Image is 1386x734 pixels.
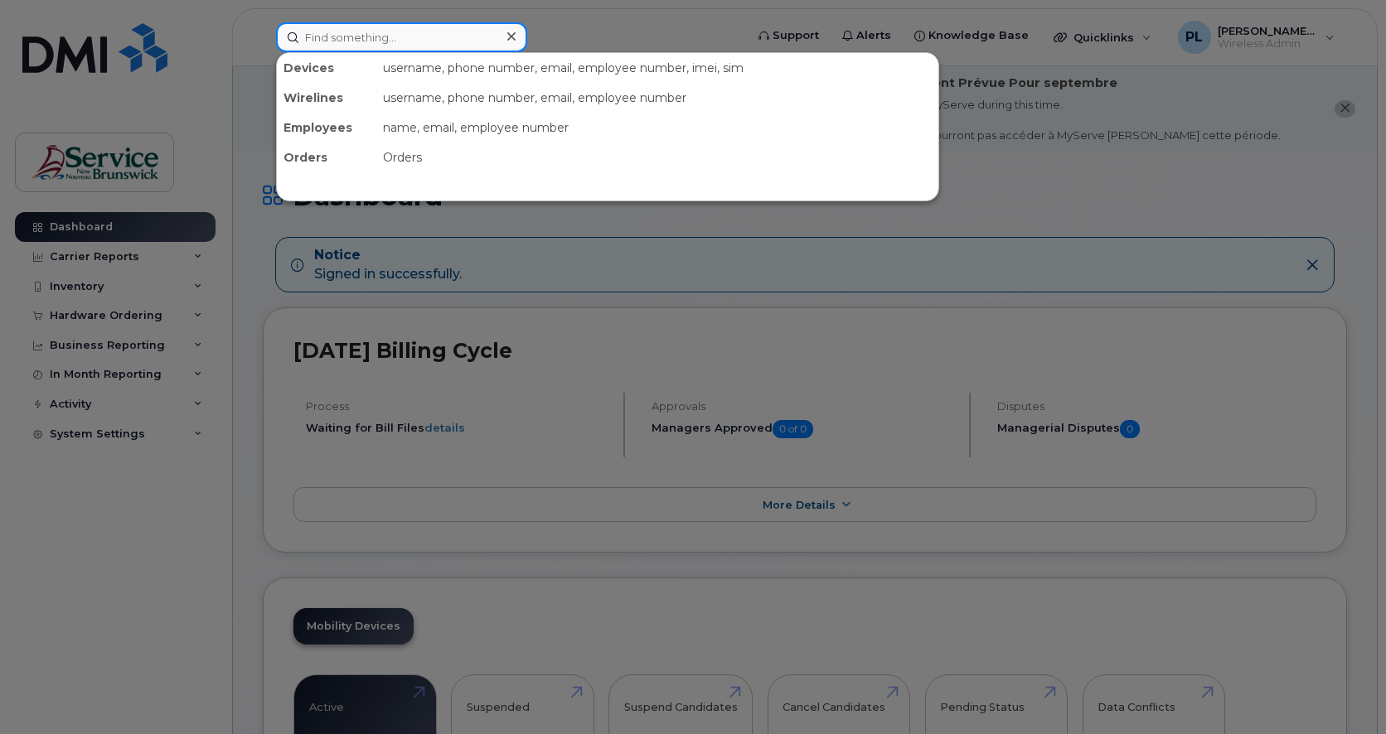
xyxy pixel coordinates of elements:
[376,53,938,83] div: username, phone number, email, employee number, imei, sim
[277,83,376,113] div: Wirelines
[277,142,376,172] div: Orders
[277,113,376,142] div: Employees
[376,113,938,142] div: name, email, employee number
[376,83,938,113] div: username, phone number, email, employee number
[277,53,376,83] div: Devices
[376,142,938,172] div: Orders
